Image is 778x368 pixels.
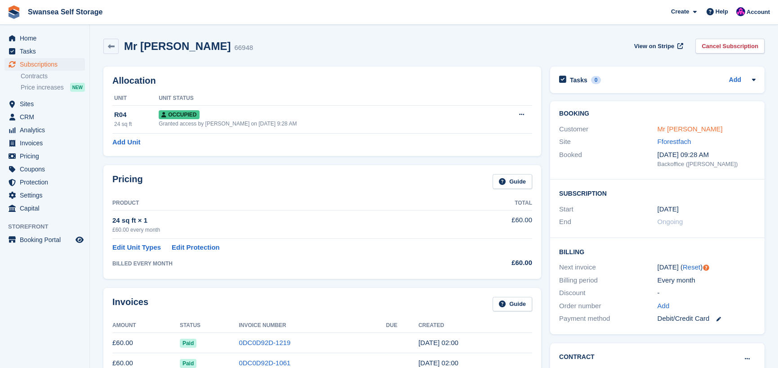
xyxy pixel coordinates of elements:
h2: Mr [PERSON_NAME] [124,40,231,52]
span: Analytics [20,124,74,136]
h2: Contract [559,352,595,362]
a: Guide [493,174,532,189]
a: menu [4,137,85,149]
div: Every month [658,275,756,286]
div: Billing period [559,275,658,286]
a: 0DC0D92D-1219 [239,339,290,346]
span: Capital [20,202,74,215]
div: [DATE] 09:28 AM [658,150,756,160]
div: - [658,288,756,298]
span: Sites [20,98,74,110]
span: Price increases [21,83,64,92]
div: Payment method [559,314,658,324]
a: Fforestfach [658,138,691,145]
a: Add Unit [112,137,140,148]
time: 2025-06-16 01:00:47 UTC [418,359,458,367]
td: £60.00 [112,333,180,353]
span: Help [716,7,728,16]
span: Booking Portal [20,233,74,246]
th: Created [418,319,532,333]
span: Occupied [159,110,199,119]
th: Total [464,196,532,211]
div: £60.00 every month [112,226,464,234]
time: 2025-01-16 01:00:00 UTC [658,204,679,215]
a: menu [4,150,85,162]
span: Pricing [20,150,74,162]
th: Status [180,319,239,333]
th: Product [112,196,464,211]
a: menu [4,233,85,246]
div: Granted access by [PERSON_NAME] on [DATE] 9:28 AM [159,120,487,128]
div: 66948 [234,43,253,53]
span: Create [671,7,689,16]
div: Order number [559,301,658,311]
a: Add [729,75,741,85]
span: Paid [180,339,196,348]
a: menu [4,176,85,188]
a: View on Stripe [631,39,685,54]
a: menu [4,189,85,202]
span: Invoices [20,137,74,149]
img: stora-icon-8386f47178a22dfd0bd8f6a31ec36ba5ce8667c1dd55bd0f319d3a0aa187defe.svg [7,5,21,19]
a: Add [658,301,670,311]
span: Tasks [20,45,74,58]
h2: Pricing [112,174,143,189]
a: menu [4,111,85,123]
a: Preview store [74,234,85,245]
div: Next invoice [559,262,658,273]
th: Unit Status [159,91,487,106]
a: 0DC0D92D-1061 [239,359,290,367]
a: Reset [683,263,700,271]
span: Coupons [20,163,74,175]
h2: Subscription [559,188,756,197]
span: Storefront [8,222,89,231]
h2: Booking [559,110,756,117]
span: Subscriptions [20,58,74,71]
span: Account [747,8,770,17]
div: End [559,217,658,227]
div: Backoffice ([PERSON_NAME]) [658,160,756,169]
span: View on Stripe [634,42,674,51]
a: menu [4,163,85,175]
a: Edit Protection [172,242,220,253]
td: £60.00 [464,210,532,238]
a: menu [4,124,85,136]
span: CRM [20,111,74,123]
span: Protection [20,176,74,188]
th: Invoice Number [239,319,386,333]
a: menu [4,32,85,45]
div: Tooltip anchor [702,264,710,272]
div: 24 sq ft × 1 [112,215,464,226]
div: [DATE] ( ) [658,262,756,273]
span: Paid [180,359,196,368]
div: Customer [559,124,658,135]
div: R04 [114,110,159,120]
a: Price increases NEW [21,82,85,92]
th: Due [386,319,418,333]
a: Guide [493,297,532,312]
div: Booked [559,150,658,169]
div: Debit/Credit Card [658,314,756,324]
time: 2025-07-16 01:00:49 UTC [418,339,458,346]
h2: Allocation [112,76,532,86]
a: Swansea Self Storage [24,4,106,19]
div: 24 sq ft [114,120,159,128]
a: Cancel Subscription [695,39,765,54]
a: menu [4,58,85,71]
a: Edit Unit Types [112,242,161,253]
h2: Billing [559,247,756,256]
div: Start [559,204,658,215]
th: Amount [112,319,180,333]
div: Discount [559,288,658,298]
span: Home [20,32,74,45]
span: Ongoing [658,218,683,225]
th: Unit [112,91,159,106]
div: Site [559,137,658,147]
a: Contracts [21,72,85,81]
a: menu [4,98,85,110]
a: menu [4,202,85,215]
div: BILLED EVERY MONTH [112,260,464,268]
div: £60.00 [464,258,532,268]
h2: Invoices [112,297,148,312]
a: Mr [PERSON_NAME] [658,125,723,133]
